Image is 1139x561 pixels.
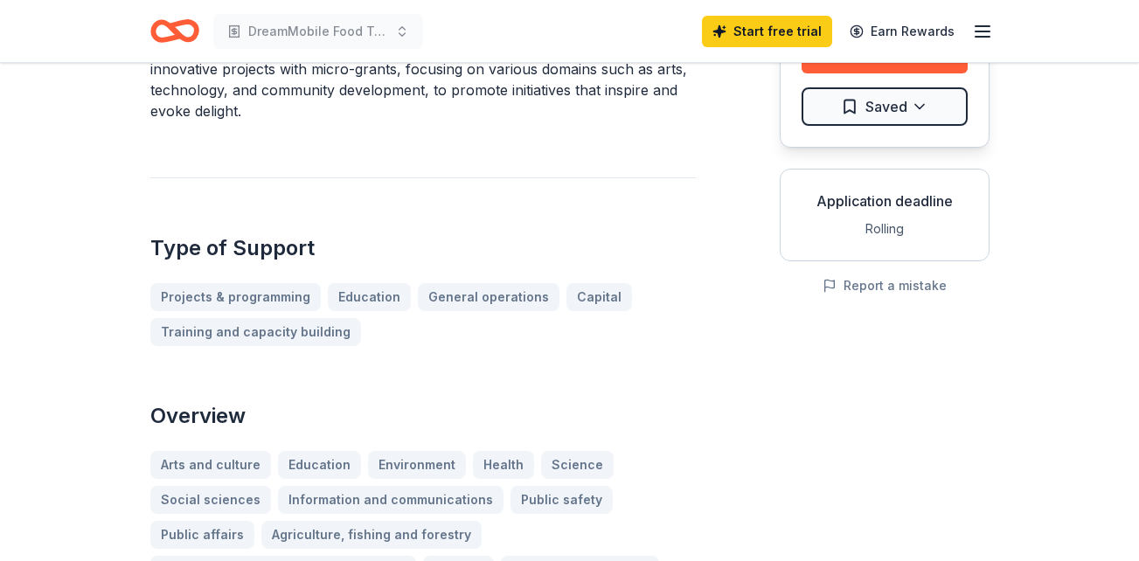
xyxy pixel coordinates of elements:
button: DreamMobile Food Truck [213,14,423,49]
button: Report a mistake [823,275,947,296]
div: Application deadline [795,190,975,211]
a: Capital [566,283,632,311]
a: Home [150,10,199,52]
a: Earn Rewards [839,16,965,47]
h2: Type of Support [150,234,696,262]
button: Saved [802,87,968,126]
a: Start free trial [702,16,832,47]
p: The Awesome Foundation is dedicated to advancing the interest of awesome in the universe, $1000 a... [150,17,696,121]
a: General operations [418,283,559,311]
div: Rolling [795,218,975,239]
h2: Overview [150,402,696,430]
span: Saved [865,95,907,118]
a: Training and capacity building [150,318,361,346]
a: Education [328,283,411,311]
span: DreamMobile Food Truck [248,21,388,42]
a: Projects & programming [150,283,321,311]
